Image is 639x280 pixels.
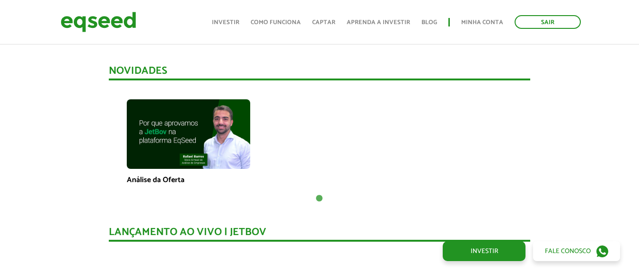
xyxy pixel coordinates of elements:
a: Aprenda a investir [347,19,410,26]
div: Novidades [109,66,530,80]
a: Investir [212,19,239,26]
img: EqSeed [61,9,136,35]
a: Sair [515,15,581,29]
a: Como funciona [251,19,301,26]
p: Análise da Oferta [127,175,250,184]
div: Lançamento ao vivo | JetBov [109,227,530,242]
a: Blog [421,19,437,26]
button: 1 of 1 [315,194,324,203]
a: Minha conta [461,19,503,26]
img: maxresdefault.jpg [127,99,250,169]
a: Investir [443,241,525,261]
a: Captar [312,19,335,26]
a: Fale conosco [533,241,620,261]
